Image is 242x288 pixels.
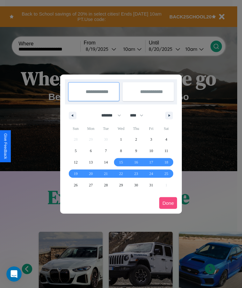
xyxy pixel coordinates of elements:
[135,145,137,157] span: 9
[164,168,168,179] span: 25
[113,145,128,157] button: 8
[105,145,107,157] span: 7
[129,168,144,179] button: 23
[129,145,144,157] button: 9
[113,157,128,168] button: 15
[75,145,77,157] span: 5
[129,134,144,145] button: 2
[83,168,98,179] button: 20
[159,197,177,209] button: Done
[134,168,138,179] span: 23
[89,168,93,179] span: 20
[83,145,98,157] button: 6
[159,134,174,145] button: 4
[68,168,83,179] button: 19
[134,157,138,168] span: 16
[89,157,93,168] span: 13
[104,179,108,191] span: 28
[89,179,93,191] span: 27
[149,145,153,157] span: 10
[113,134,128,145] button: 1
[119,179,123,191] span: 29
[144,168,159,179] button: 24
[74,168,78,179] span: 19
[6,266,22,282] iframe: Intercom live chat
[149,157,153,168] span: 17
[144,157,159,168] button: 17
[83,157,98,168] button: 13
[129,179,144,191] button: 30
[119,168,123,179] span: 22
[98,124,113,134] span: Tue
[90,145,92,157] span: 6
[3,133,8,159] div: Give Feedback
[144,179,159,191] button: 31
[98,157,113,168] button: 14
[74,157,78,168] span: 12
[159,157,174,168] button: 18
[98,145,113,157] button: 7
[164,145,168,157] span: 11
[129,124,144,134] span: Thu
[113,179,128,191] button: 29
[149,179,153,191] span: 31
[144,145,159,157] button: 10
[144,124,159,134] span: Fri
[113,124,128,134] span: Wed
[120,145,122,157] span: 8
[83,179,98,191] button: 27
[120,134,122,145] span: 1
[68,145,83,157] button: 5
[135,134,137,145] span: 2
[83,124,98,134] span: Mon
[68,157,83,168] button: 12
[104,168,108,179] span: 21
[149,168,153,179] span: 24
[165,134,167,145] span: 4
[159,168,174,179] button: 25
[150,134,152,145] span: 3
[98,168,113,179] button: 21
[68,124,83,134] span: Sun
[119,157,123,168] span: 15
[164,157,168,168] span: 18
[68,179,83,191] button: 26
[104,157,108,168] span: 14
[159,124,174,134] span: Sat
[144,134,159,145] button: 3
[129,157,144,168] button: 16
[98,179,113,191] button: 28
[74,179,78,191] span: 26
[134,179,138,191] span: 30
[113,168,128,179] button: 22
[159,145,174,157] button: 11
